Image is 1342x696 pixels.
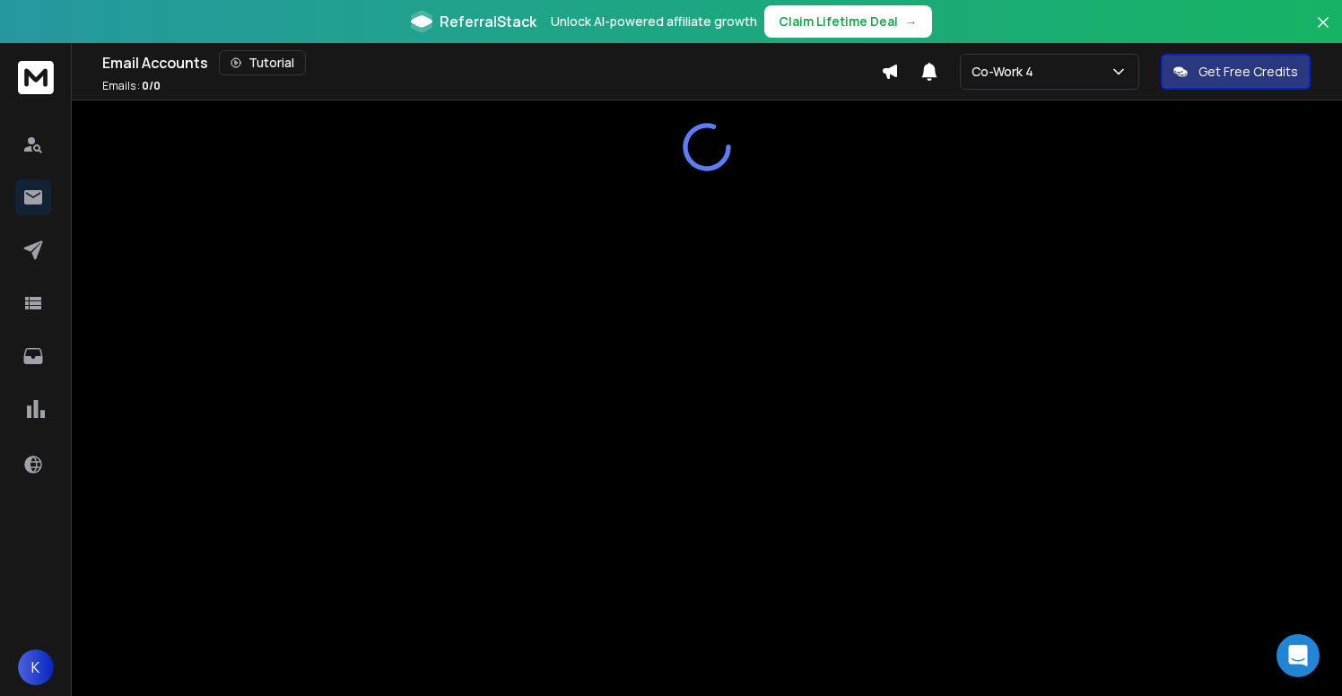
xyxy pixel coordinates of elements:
p: Unlock AI-powered affiliate growth [551,13,757,30]
button: Get Free Credits [1161,54,1311,90]
button: K [18,649,54,685]
p: Get Free Credits [1198,63,1298,81]
p: Emails : [102,79,161,93]
span: → [905,13,918,30]
div: Open Intercom Messenger [1277,634,1320,677]
button: Close banner [1311,11,1335,54]
p: Co-Work 4 [972,63,1041,81]
span: 0 / 0 [142,78,161,93]
button: Tutorial [219,50,306,75]
button: Claim Lifetime Deal→ [764,5,932,38]
span: ReferralStack [440,11,536,32]
div: Email Accounts [102,50,881,75]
